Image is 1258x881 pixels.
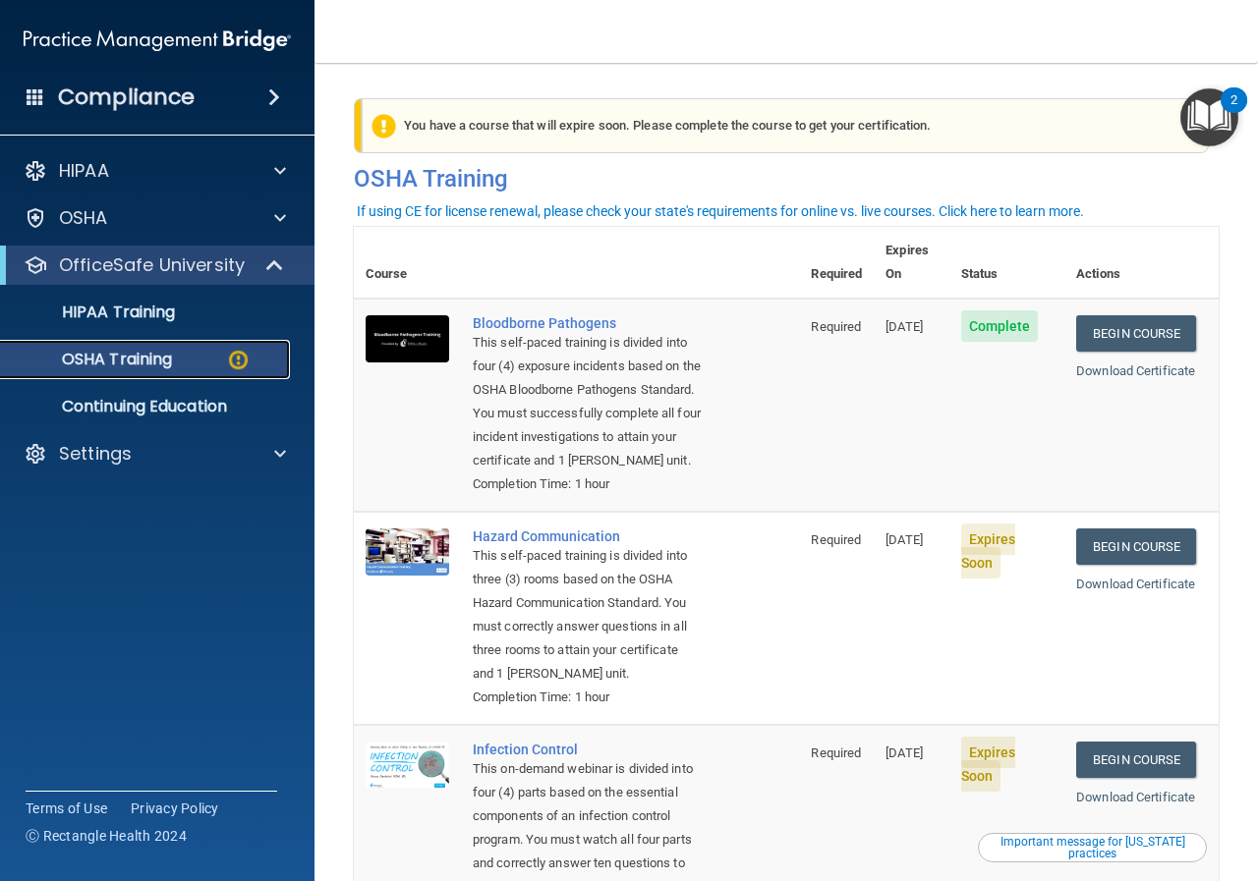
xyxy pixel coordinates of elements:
[811,532,861,547] span: Required
[354,227,461,299] th: Course
[13,397,281,416] p: Continuing Education
[1064,227,1219,299] th: Actions
[24,442,286,466] a: Settings
[886,319,923,334] span: [DATE]
[1076,315,1196,352] a: Begin Course
[24,21,291,60] img: PMB logo
[811,745,861,760] span: Required
[26,826,187,846] span: Ⓒ Rectangle Health 2024
[362,98,1209,153] div: You have a course that will expire soon. Please complete the course to get your certification.
[1076,528,1196,565] a: Begin Course
[354,165,1219,193] h4: OSHA Training
[886,745,923,760] span: [DATE]
[1076,363,1195,378] a: Download Certificate
[354,201,1087,221] button: If using CE for license renewal, please check your state's requirements for online vs. live cours...
[372,114,396,138] img: exclamation-circle-solid-warning.7ed2984d.png
[949,227,1065,299] th: Status
[961,737,1016,792] span: Expires Soon
[473,528,701,544] a: Hazard Communication
[59,442,132,466] p: Settings
[473,331,701,472] div: This self-paced training is divided into four (4) exposure incidents based on the OSHA Bloodborne...
[131,798,219,818] a: Privacy Policy
[918,742,1234,820] iframe: Drift Widget Chat Controller
[59,159,109,183] p: HIPAA
[59,253,245,277] p: OfficeSafe University
[1076,577,1195,591] a: Download Certificate
[1230,100,1237,126] div: 2
[981,836,1204,859] div: Important message for [US_STATE] practices
[24,253,285,277] a: OfficeSafe University
[811,319,861,334] span: Required
[874,227,948,299] th: Expires On
[26,798,107,818] a: Terms of Use
[961,523,1016,578] span: Expires Soon
[13,303,175,322] p: HIPAA Training
[978,833,1207,862] button: Read this if you are a dental practitioner in the state of CA
[473,472,701,496] div: Completion Time: 1 hour
[473,742,701,757] a: Infection Control
[357,204,1084,218] div: If using CE for license renewal, please check your state's requirements for online vs. live cours...
[24,206,286,230] a: OSHA
[59,206,108,230] p: OSHA
[1180,88,1238,146] button: Open Resource Center, 2 new notifications
[13,350,172,369] p: OSHA Training
[58,83,195,111] h4: Compliance
[961,310,1039,342] span: Complete
[799,227,874,299] th: Required
[886,532,923,547] span: [DATE]
[473,686,701,709] div: Completion Time: 1 hour
[473,315,701,331] a: Bloodborne Pathogens
[24,159,286,183] a: HIPAA
[226,348,251,372] img: warning-circle.0cc9ac19.png
[473,544,701,686] div: This self-paced training is divided into three (3) rooms based on the OSHA Hazard Communication S...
